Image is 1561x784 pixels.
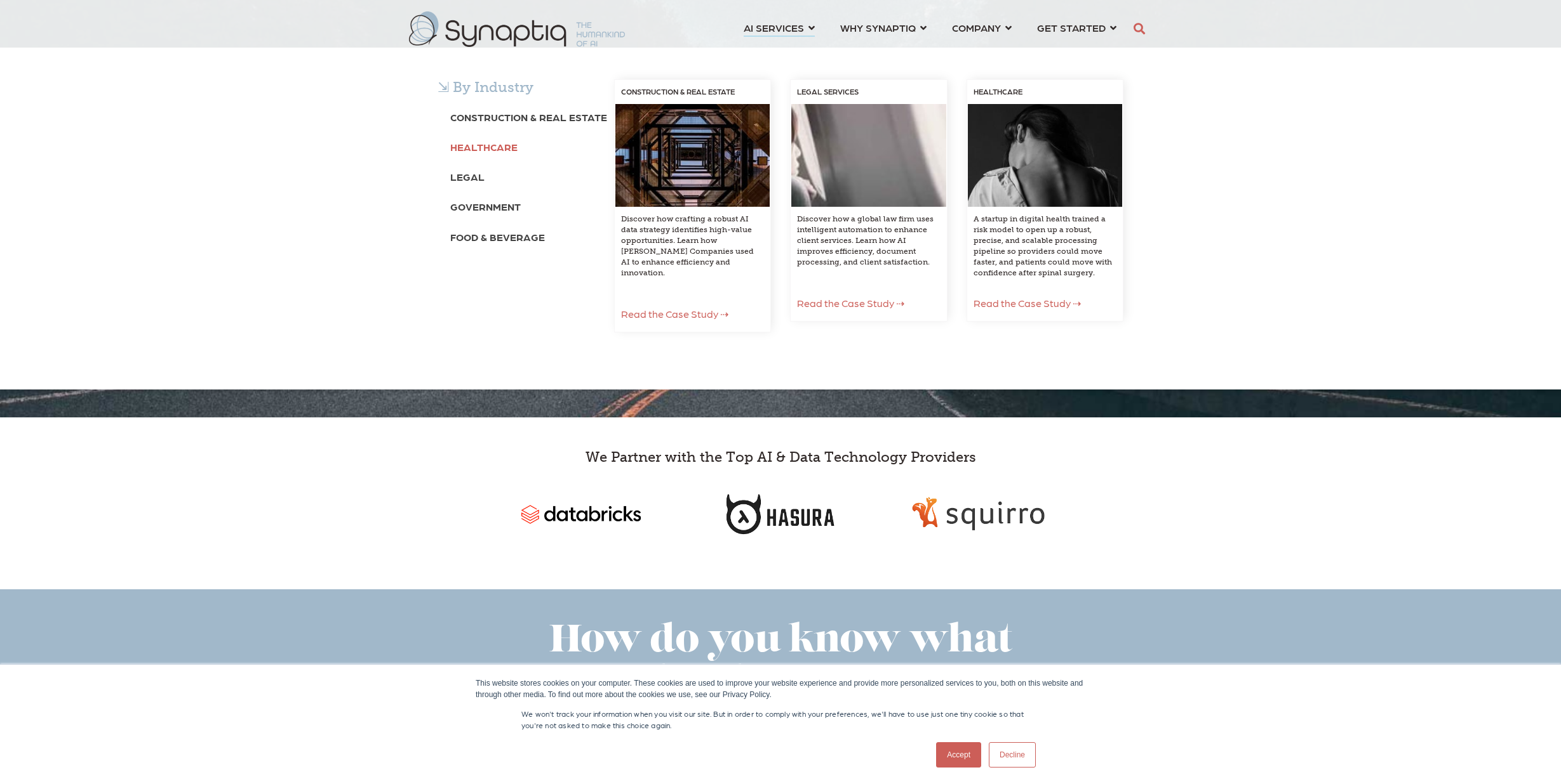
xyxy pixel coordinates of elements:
p: We won't track your information when you visit our site. But in order to comply with your prefere... [521,708,1040,731]
a: Decline [989,742,1036,768]
a: WHY SYNAPTIQ [840,16,927,39]
h5: We Partner with the Top AI & Data Technology Providers [482,449,1079,466]
a: Accept [936,742,981,768]
span: GET STARTED [1037,19,1106,36]
span: AI SERVICES [744,19,804,36]
img: synaptiq logo-2 [409,11,625,47]
img: databricks_color_notrans [482,471,681,558]
a: COMPANY [952,16,1012,39]
nav: menu [731,6,1129,52]
a: AI SERVICES [744,16,815,39]
span: COMPANY [952,19,1001,36]
span: WHY SYNAPTIQ [840,19,916,36]
img: squirro_color_notrans [880,471,1079,558]
img: hasura_color_notrans [681,471,880,558]
a: GET STARTED [1037,16,1116,39]
div: This website stores cookies on your computer. These cookies are used to improve your website expe... [476,677,1085,700]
